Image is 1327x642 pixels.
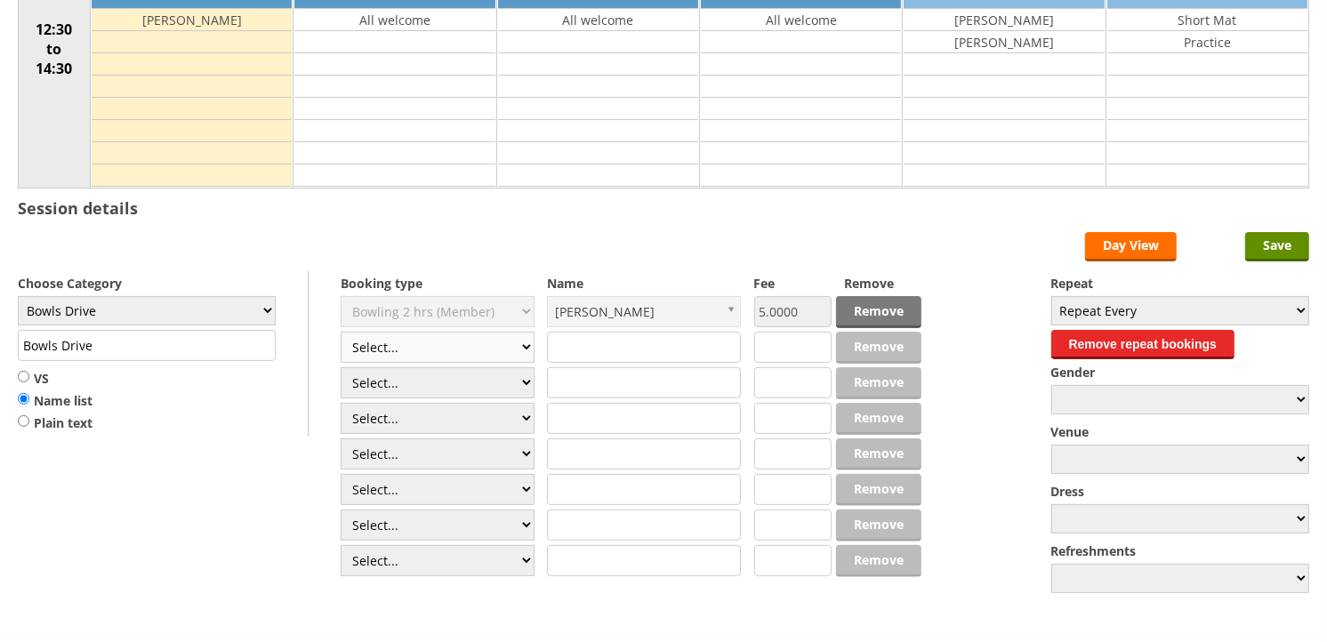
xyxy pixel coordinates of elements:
[1051,275,1309,292] label: Repeat
[18,275,276,292] label: Choose Category
[1051,330,1235,359] button: Remove repeat bookings
[18,370,92,388] label: VS
[701,9,901,31] td: All welcome
[754,275,832,292] label: Fee
[18,392,29,405] input: Name list
[904,9,1104,31] td: [PERSON_NAME]
[1051,542,1309,559] label: Refreshments
[547,296,741,327] a: [PERSON_NAME]
[294,9,495,31] td: All welcome
[1051,483,1309,500] label: Dress
[18,414,92,432] label: Plain text
[18,330,276,361] input: Title/Description
[1051,364,1309,381] label: Gender
[1051,423,1309,440] label: Venue
[341,275,535,292] label: Booking type
[844,275,921,292] label: Remove
[836,296,921,328] a: Remove
[92,9,292,31] td: [PERSON_NAME]
[555,297,717,326] span: [PERSON_NAME]
[18,197,138,219] h3: Session details
[1107,9,1307,31] td: Short Mat
[547,275,741,292] label: Name
[18,392,92,410] label: Name list
[1085,232,1177,261] a: Day View
[18,370,29,383] input: VS
[498,9,698,31] td: All welcome
[18,414,29,428] input: Plain text
[1245,232,1309,261] input: Save
[1107,31,1307,53] td: Practice
[904,31,1104,53] td: [PERSON_NAME]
